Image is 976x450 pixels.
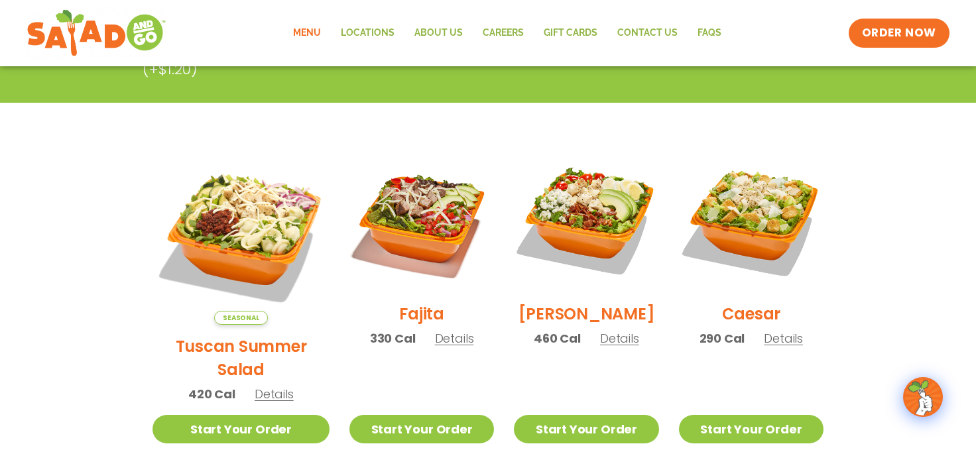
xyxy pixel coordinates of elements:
span: Details [435,330,474,347]
a: GIFT CARDS [534,18,607,48]
img: Product photo for Cobb Salad [514,148,658,292]
span: 460 Cal [534,329,581,347]
img: new-SAG-logo-768×292 [27,7,166,60]
a: Start Your Order [349,415,494,443]
img: Product photo for Tuscan Summer Salad [152,148,330,325]
a: Start Your Order [679,415,823,443]
a: Contact Us [607,18,688,48]
a: Start Your Order [514,415,658,443]
a: ORDER NOW [849,19,949,48]
span: Details [255,386,294,402]
a: Start Your Order [152,415,330,443]
span: Details [764,330,803,347]
a: Careers [473,18,534,48]
a: Locations [331,18,404,48]
nav: Menu [283,18,731,48]
a: About Us [404,18,473,48]
span: Seasonal [214,311,268,325]
img: wpChatIcon [904,378,942,416]
span: 420 Cal [188,385,235,403]
span: 330 Cal [370,329,416,347]
img: Product photo for Fajita Salad [349,148,494,292]
span: ORDER NOW [862,25,936,41]
h2: Tuscan Summer Salad [152,335,330,381]
h2: Caesar [722,302,781,325]
img: Product photo for Caesar Salad [679,148,823,292]
span: Details [600,330,639,347]
a: FAQs [688,18,731,48]
span: 290 Cal [700,329,745,347]
h2: [PERSON_NAME] [518,302,655,325]
h2: Fajita [399,302,444,325]
a: Menu [283,18,331,48]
